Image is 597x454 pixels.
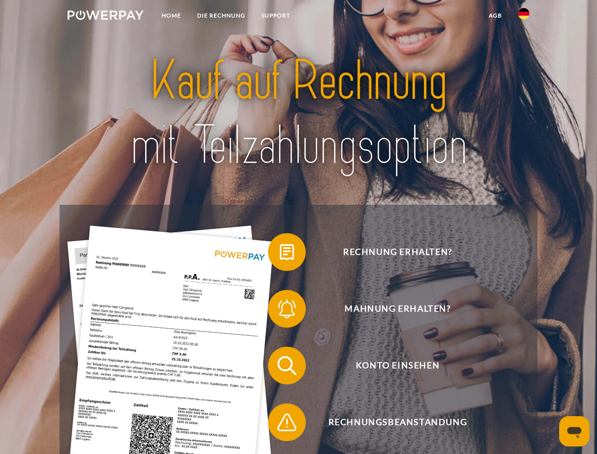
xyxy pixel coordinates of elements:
span: Konto einsehen [282,347,513,384]
button: Konto einsehen [268,347,514,384]
img: logo-powerpay-white.svg [68,10,144,20]
img: qb_bell.svg [275,297,299,321]
img: de [518,8,529,19]
img: qb_bill.svg [275,240,299,264]
button: Mahnung erhalten? [268,290,514,328]
img: qb_search.svg [275,354,299,377]
img: qb_warning.svg [275,410,299,434]
img: title-powerpay_de.svg [90,45,507,181]
a: agb [481,7,510,24]
button: Rechnung erhalten? [268,233,514,271]
span: Rechnungsbeanstandung [282,403,513,441]
span: Rechnung erhalten? [282,233,513,271]
button: Rechnungsbeanstandung [268,403,514,441]
a: SUPPORT [253,7,298,24]
a: DIE RECHNUNG [189,7,253,24]
iframe: Schaltfläche zum Öffnen des Messaging-Fensters [559,416,589,446]
span: Mahnung erhalten? [282,290,513,328]
a: Home [154,7,189,24]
